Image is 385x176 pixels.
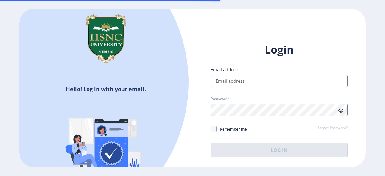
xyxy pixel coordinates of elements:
span: Remember me [217,125,247,133]
input: Email address [211,75,348,87]
button: Log In [211,143,348,157]
img: hsnc.png [76,9,136,69]
h1: Login [211,42,348,57]
a: Forgot Password? [318,125,348,131]
label: Password: [211,97,229,101]
label: Email address: [211,66,241,73]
